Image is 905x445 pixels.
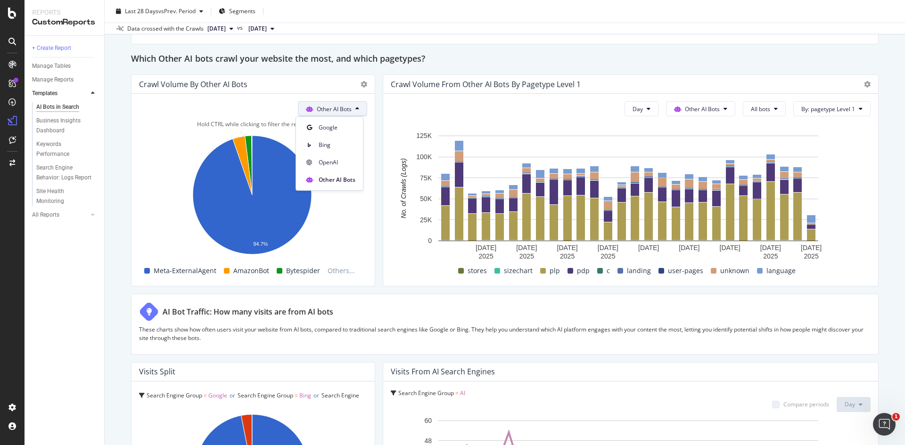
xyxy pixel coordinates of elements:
[428,237,432,244] text: 0
[424,437,432,444] text: 48
[577,265,590,276] span: pdp
[139,367,175,376] div: Visits Split
[286,265,320,276] span: Bytespider
[598,243,618,251] text: [DATE]
[763,252,778,259] text: 2025
[238,391,293,399] span: Search Engine Group
[36,186,89,206] div: Site Health Monitoring
[420,216,432,223] text: 25K
[751,105,770,113] span: All bots
[139,120,367,128] div: Hold CTRL while clicking to filter the report.
[324,265,359,276] span: Others...
[32,8,97,17] div: Reports
[139,131,365,263] div: A chart.
[139,325,871,341] p: These charts show how often users visit your website from AI bots, compared to traditional search...
[32,43,98,53] a: + Create Report
[560,252,575,259] text: 2025
[319,158,355,167] span: OpenAI
[131,294,879,354] div: AI Bot Traffic: How many visits are from AI botsThese charts show how often users visit your webs...
[32,17,97,28] div: CustomReports
[519,252,534,259] text: 2025
[36,139,89,159] div: Keywords Performance
[892,413,900,421] span: 1
[36,139,98,159] a: Keywords Performance
[319,123,355,132] span: Google
[398,389,454,397] span: Search Engine Group
[766,265,796,276] span: language
[460,389,465,397] span: AI
[204,391,207,399] span: =
[391,131,866,263] svg: A chart.
[638,243,659,251] text: [DATE]
[666,101,735,116] button: Other AI Bots
[801,243,822,251] text: [DATE]
[32,75,98,85] a: Manage Reports
[319,141,355,149] span: Bing
[207,24,226,33] span: 2025 Oct. 15th
[319,176,355,184] span: Other AI Bots
[147,391,202,399] span: Search Engine Group
[131,52,425,67] h2: Which Other AI bots crawl your website the most, and which pagetypes?
[743,101,786,116] button: All bots
[32,89,58,98] div: Templates
[36,102,98,112] a: AI Bots in Search
[625,101,658,116] button: Day
[245,23,278,34] button: [DATE]
[720,265,749,276] span: unknown
[215,4,259,19] button: Segments
[36,186,98,206] a: Site Health Monitoring
[793,101,871,116] button: By: pagetype Level 1
[204,23,237,34] button: [DATE]
[317,105,352,113] span: Other AI Bots
[162,405,167,413] span: AI
[476,243,496,251] text: [DATE]
[720,243,740,251] text: [DATE]
[299,391,311,399] span: Bing
[424,417,432,424] text: 60
[127,24,204,33] div: Data crossed with the Crawls
[253,241,268,247] text: 94.7%
[550,265,560,276] span: plp
[157,405,160,413] span: =
[230,391,235,399] span: or
[139,80,247,89] div: Crawl Volume by Other AI Bots
[125,7,158,15] span: Last 28 Days
[679,243,699,251] text: [DATE]
[416,132,432,139] text: 125K
[237,24,245,32] span: vs
[32,210,59,220] div: All Reports
[208,391,227,399] span: Google
[163,307,333,317] div: AI Bot Traffic: How many visits are from AI bots
[154,265,216,276] span: Meta-ExternalAgent
[248,24,267,33] span: 2025 Sep. 17th
[783,400,829,408] div: Compare periods
[420,195,432,202] text: 50K
[32,61,98,71] a: Manage Tables
[313,391,319,399] span: or
[479,252,494,259] text: 2025
[229,7,255,15] span: Segments
[32,210,88,220] a: All Reports
[32,89,88,98] a: Templates
[837,397,871,412] button: Day
[504,265,533,276] span: sizechart
[112,4,207,19] button: Last 28 DaysvsPrev. Period
[400,158,407,218] text: No. of Crawls (Logs)
[557,243,578,251] text: [DATE]
[455,389,459,397] span: =
[295,391,298,399] span: =
[627,265,651,276] span: landing
[36,163,98,183] a: Search Engine Behavior: Logs Report
[685,105,720,113] span: Other AI Bots
[131,52,879,67] div: Which Other AI bots crawl your website the most, and which pagetypes?
[416,153,432,161] text: 100K
[516,243,537,251] text: [DATE]
[668,265,703,276] span: user-pages
[420,174,432,181] text: 75K
[391,80,581,89] div: Crawl Volume from Other AI Bots by pagetype Level 1
[873,413,896,436] iframe: Intercom live chat
[36,116,90,136] div: Business Insights Dashboard
[804,252,819,259] text: 2025
[383,74,879,286] div: Crawl Volume from Other AI Bots by pagetype Level 1DayOther AI BotsAll botsBy: pagetype Level 1A ...
[158,7,196,15] span: vs Prev. Period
